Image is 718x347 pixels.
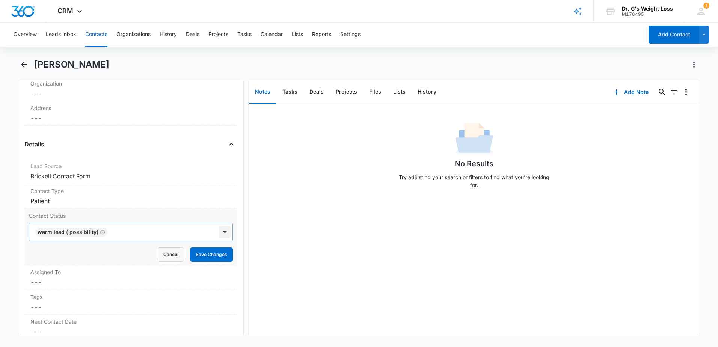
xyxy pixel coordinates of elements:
div: Organization--- [24,77,237,101]
div: account id [622,12,673,17]
button: Add Note [606,83,656,101]
button: Save Changes [190,247,233,262]
dd: Patient [30,196,231,205]
div: Assigned To--- [24,265,237,290]
button: Cancel [158,247,184,262]
h1: [PERSON_NAME] [34,59,109,70]
dd: --- [30,113,231,122]
button: Back [18,59,30,71]
span: 1 [703,3,709,9]
button: Actions [688,59,700,71]
label: Organization [30,80,231,88]
button: Projects [330,80,363,104]
div: Warm Lead ( possibility) [38,229,98,235]
button: Tasks [237,23,252,47]
dd: --- [30,89,231,98]
label: Address [30,104,231,112]
button: Organizations [116,23,151,47]
button: Filters [668,86,680,98]
button: Deals [303,80,330,104]
label: Lead Source [30,162,231,170]
dd: --- [30,278,231,287]
span: CRM [57,7,73,15]
label: Tags [30,293,231,301]
dd: Brickell Contact Form [30,172,231,181]
label: Contact Type [30,187,231,195]
label: Assigned To [30,268,231,276]
button: Search... [656,86,668,98]
button: Add Contact [649,26,699,44]
img: No Data [456,121,493,158]
button: Files [363,80,387,104]
button: Lists [292,23,303,47]
div: Tags--- [24,290,237,315]
div: Remove Warm Lead ( possibility) [98,229,105,235]
button: Notes [249,80,276,104]
h1: No Results [455,158,493,169]
div: account name [622,6,673,12]
button: Leads Inbox [46,23,76,47]
div: Contact TypePatient [24,184,237,209]
button: History [160,23,177,47]
button: Reports [312,23,331,47]
button: History [412,80,442,104]
label: Next Contact Date [30,318,231,326]
label: Contact Status [29,212,233,220]
dd: --- [30,302,231,311]
div: notifications count [703,3,709,9]
button: Contacts [85,23,107,47]
p: Try adjusting your search or filters to find what you’re looking for. [395,173,553,189]
button: Projects [208,23,228,47]
h4: Details [24,140,44,149]
div: Lead SourceBrickell Contact Form [24,159,237,184]
dd: --- [30,327,231,336]
button: Overflow Menu [680,86,692,98]
button: Overview [14,23,37,47]
button: Tasks [276,80,303,104]
button: Deals [186,23,199,47]
button: Lists [387,80,412,104]
button: Close [225,138,237,150]
button: Settings [340,23,361,47]
div: Address--- [24,101,237,126]
button: Calendar [261,23,283,47]
div: Next Contact Date--- [24,315,237,339]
